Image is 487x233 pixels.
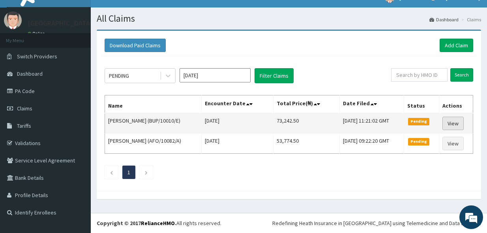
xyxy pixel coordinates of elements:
[105,134,202,154] td: [PERSON_NAME] (AFO/10082/A)
[97,13,481,24] h1: All Claims
[28,31,47,36] a: Online
[17,70,43,77] span: Dashboard
[340,134,404,154] td: [DATE] 09:22:20 GMT
[97,220,176,227] strong: Copyright © 2017 .
[340,95,404,114] th: Date Filed
[17,105,32,112] span: Claims
[141,220,175,227] a: RelianceHMO
[442,117,464,130] a: View
[429,16,459,23] a: Dashboard
[439,95,473,114] th: Actions
[201,95,273,114] th: Encounter Date
[404,95,439,114] th: Status
[391,68,448,82] input: Search by HMO ID
[91,213,487,233] footer: All rights reserved.
[450,68,473,82] input: Search
[144,169,148,176] a: Next page
[110,169,113,176] a: Previous page
[273,95,340,114] th: Total Price(₦)
[28,20,137,27] p: [GEOGRAPHIC_DATA] and Maternity
[201,113,273,134] td: [DATE]
[440,39,473,52] a: Add Claim
[127,169,130,176] a: Page 1 is your current page
[17,53,57,60] span: Switch Providers
[201,134,273,154] td: [DATE]
[442,137,464,150] a: View
[4,11,22,29] img: User Image
[17,122,31,129] span: Tariffs
[109,72,129,80] div: PENDING
[272,219,481,227] div: Redefining Heath Insurance in [GEOGRAPHIC_DATA] using Telemedicine and Data Science!
[340,113,404,134] td: [DATE] 11:21:02 GMT
[459,16,481,23] li: Claims
[408,138,430,145] span: Pending
[255,68,294,83] button: Filter Claims
[273,113,340,134] td: 73,242.50
[273,134,340,154] td: 53,774.50
[180,68,251,82] input: Select Month and Year
[408,118,430,125] span: Pending
[105,113,202,134] td: [PERSON_NAME] (BUP/10010/E)
[105,39,166,52] button: Download Paid Claims
[105,95,202,114] th: Name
